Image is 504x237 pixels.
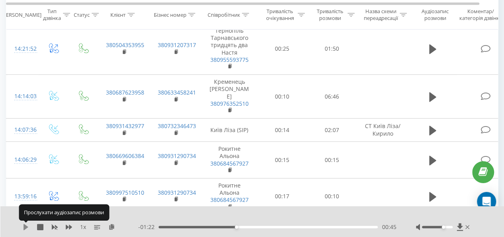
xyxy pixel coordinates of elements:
[106,152,144,160] a: 380669606384
[457,8,504,22] div: Коментар/категорія дзвінка
[257,24,307,75] td: 00:25
[158,89,196,96] a: 380633458241
[207,12,240,18] div: Співробітник
[416,8,454,22] div: Аудіозапис розмови
[14,41,30,57] div: 14:21:52
[210,100,249,107] a: 380976352510
[257,118,307,142] td: 00:14
[363,8,398,22] div: Назва схеми переадресації
[158,189,196,196] a: 380931290734
[43,8,61,22] div: Тип дзвінка
[357,118,409,142] td: CT Київ Ліза/Кирило
[307,178,357,215] td: 00:10
[14,89,30,104] div: 14:14:03
[202,118,257,142] td: Київ Ліза (SIP)
[202,178,257,215] td: Рокитне Альона
[14,122,30,138] div: 14:07:36
[153,12,186,18] div: Бізнес номер
[202,24,257,75] td: Тернопіль Тарнавського тридцять два Настя
[307,118,357,142] td: 02:07
[314,8,345,22] div: Тривалість розмови
[138,223,159,231] span: - 01:22
[307,75,357,118] td: 06:46
[110,12,126,18] div: Клієнт
[19,204,109,220] div: Прослухати аудіозапис розмови
[210,56,249,63] a: 380955593775
[74,12,90,18] div: Статус
[106,41,144,49] a: 380504353955
[158,152,196,160] a: 380931290734
[442,225,445,229] div: Accessibility label
[382,223,396,231] span: 00:45
[477,192,496,211] div: Open Intercom Messenger
[1,12,41,18] div: [PERSON_NAME]
[257,75,307,118] td: 00:10
[307,24,357,75] td: 01:50
[257,178,307,215] td: 00:17
[158,122,196,130] a: 380732346473
[235,225,238,229] div: Accessibility label
[202,142,257,178] td: Рокитне Альона
[210,196,249,203] a: 380684567927
[106,89,144,96] a: 380687623958
[158,41,196,49] a: 380931207317
[202,75,257,118] td: Кременець [PERSON_NAME]
[106,122,144,130] a: 380931432977
[80,223,86,231] span: 1 x
[307,142,357,178] td: 00:15
[264,8,296,22] div: Тривалість очікування
[257,142,307,178] td: 00:15
[14,152,30,168] div: 14:06:29
[106,189,144,196] a: 380997510510
[210,160,249,167] a: 380684567927
[14,189,30,204] div: 13:59:16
